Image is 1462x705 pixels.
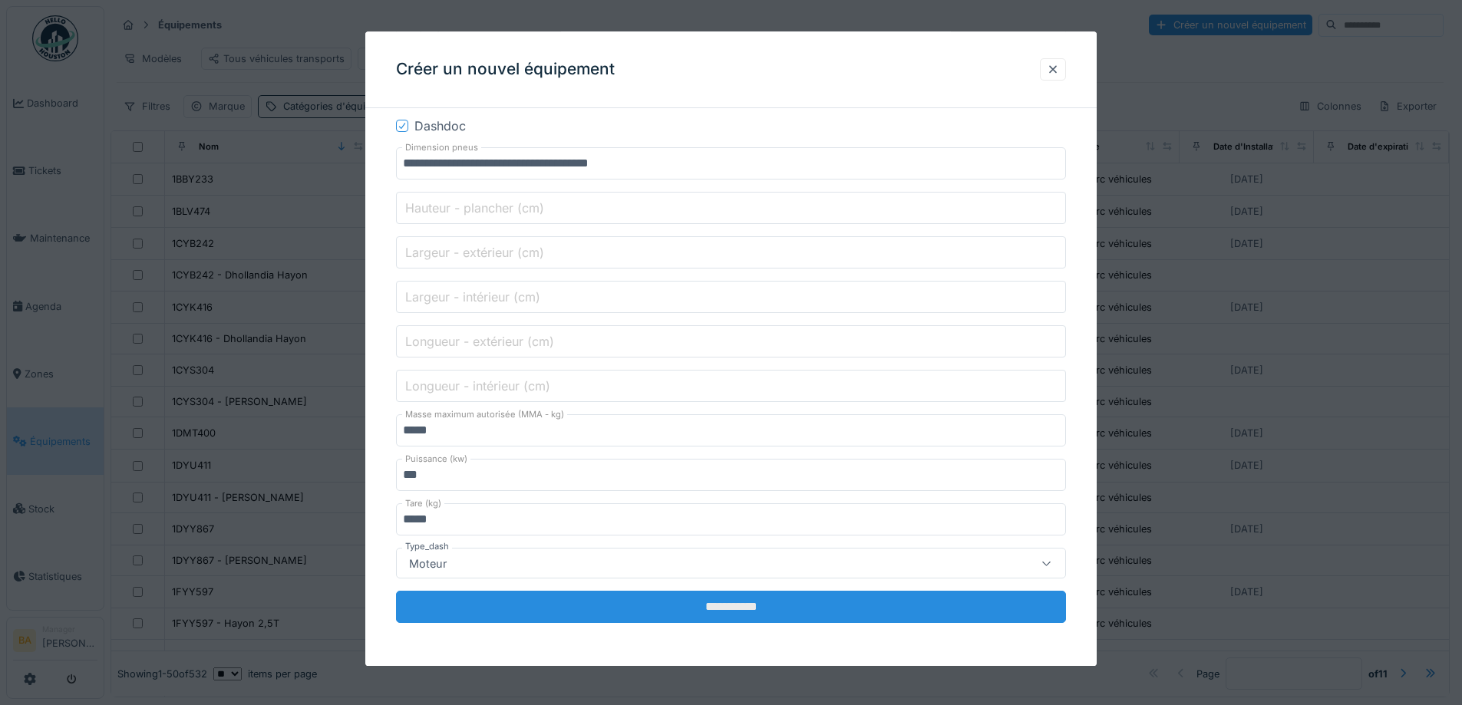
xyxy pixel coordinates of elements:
[402,409,567,422] label: Masse maximum autorisée (MMA - kg)
[402,541,452,554] label: Type_dash
[402,142,481,155] label: Dimension pneus
[402,332,557,351] label: Longueur - extérieur (cm)
[403,555,453,572] div: Moteur
[414,117,466,136] div: Dashdoc
[402,377,553,395] label: Longueur - intérieur (cm)
[402,453,470,466] label: Puissance (kw)
[402,498,444,511] label: Tare (kg)
[402,288,543,306] label: Largeur - intérieur (cm)
[396,60,615,79] h3: Créer un nouvel équipement
[402,243,547,262] label: Largeur - extérieur (cm)
[402,199,547,217] label: Hauteur - plancher (cm)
